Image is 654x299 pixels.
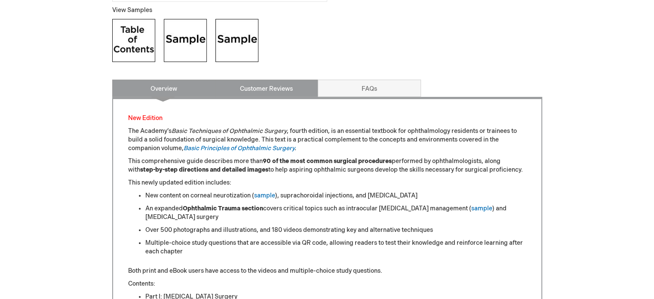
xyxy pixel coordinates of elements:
em: Basic Techniques of Ophthalmic Surgery [172,127,287,135]
strong: Ophthalmic Trauma section [183,205,263,212]
p: The Academy’s , fourth edition, is an essential textbook for ophthalmology residents or trainees ... [128,127,526,153]
strong: step-by-step directions and detailed images [140,166,268,173]
img: Click to view [215,19,258,62]
a: FAQs [318,80,421,97]
li: An expanded covers critical topics such as intraocular [MEDICAL_DATA] management ( ) and [MEDICAL... [145,204,526,222]
a: sample [471,205,492,212]
em: . [184,145,296,152]
p: Both print and eBook users have access to the videos and multiple-choice study questions. [128,267,526,275]
li: New content on corneal neurotization ( ), suprachoroidal injections, and [MEDICAL_DATA] [145,191,526,200]
a: sample [254,192,275,199]
strong: 90 of the most common surgical procedures [263,157,392,165]
font: New Edition [128,114,163,122]
p: This newly updated edition includes: [128,179,526,187]
p: Contents: [128,280,526,288]
li: Over 500 photographs and illustrations, and 180 videos demonstrating key and alternative techniques [145,226,526,234]
img: Click to view [112,19,155,62]
a: Basic Principles of Ophthalmic Surgery [184,145,295,152]
img: Click to view [164,19,207,62]
a: Customer Reviews [215,80,318,97]
p: View Samples [112,6,327,15]
li: Multiple-choice study questions that are accessible via QR code, allowing readers to test their k... [145,239,526,256]
a: Overview [112,80,215,97]
p: This comprehensive guide describes more than performed by ophthalmologists, along with to help as... [128,157,526,174]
